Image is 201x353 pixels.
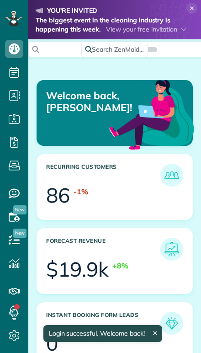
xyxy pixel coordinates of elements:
span: New [13,205,26,214]
img: icon_forecast_revenue-8c13a41c7ed35a8dcfafea3cbb826a0462acb37728057bba2d056411b612bbbe.png [163,240,181,258]
strong: The biggest event in the cleaning industry is happening this week. [36,16,170,34]
h3: Instant Booking Form Leads [46,312,160,335]
span: New [13,229,26,238]
p: Welcome back, [PERSON_NAME]! [46,90,142,114]
h3: Forecast Revenue [46,238,160,261]
div: Login successful. Welcome back! [43,325,162,342]
div: Join the world’s leading virtual event for cleaning business owners. 100% online and free to attend! [36,38,194,57]
div: +8% [112,261,128,271]
div: -1% [74,187,88,197]
div: 86 [46,185,70,205]
h3: Recurring Customers [46,164,160,187]
img: icon_form_leads-04211a6a04a5b2264e4ee56bc0799ec3eb69b7e499cbb523a139df1d13a81ae0.png [163,314,181,332]
img: icon_recurring_customers-cf858462ba22bcd05b5a5880d41d6543d210077de5bb9ebc9590e49fd87d84ed.png [163,166,181,184]
div: $19.9k [46,259,109,279]
img: dashboard_welcome-42a62b7d889689a78055ac9021e634bf52bae3f8056760290aed330b23ab8690.png [107,70,196,158]
strong: YOU'RE INVITED [47,6,97,15]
